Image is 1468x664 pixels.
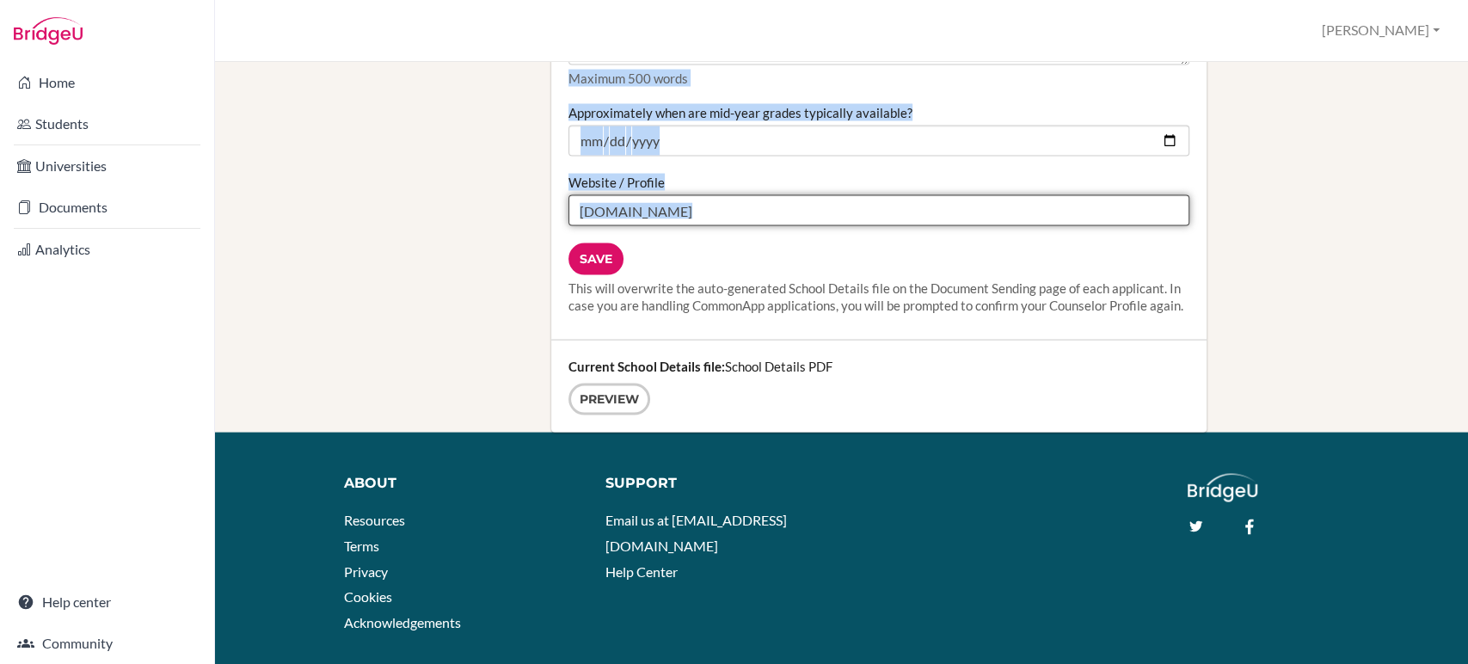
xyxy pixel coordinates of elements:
a: Privacy [344,563,388,580]
a: Students [3,107,211,141]
input: Save [568,243,623,275]
a: Help Center [605,563,678,580]
div: About [344,474,580,494]
a: Email us at [EMAIL_ADDRESS][DOMAIN_NAME] [605,512,787,554]
strong: Current School Details file: [568,359,725,374]
div: School Details PDF [551,341,1206,433]
a: Preview [568,384,650,415]
a: Resources [344,512,405,528]
div: This will overwrite the auto-generated School Details file on the Document Sending page of each a... [568,280,1189,314]
a: Cookies [344,588,392,605]
div: Support [605,474,827,494]
label: Website / Profile [568,174,665,191]
label: Approximately when are mid-year grades typically available? [568,104,912,121]
a: Documents [3,190,211,224]
a: Terms [344,538,379,554]
a: Universities [3,149,211,183]
img: Bridge-U [14,17,83,45]
a: Acknowledgements [344,614,461,630]
a: Help center [3,585,211,619]
a: Home [3,65,211,100]
a: Community [3,626,211,661]
img: logo_white@2x-f4f0deed5e89b7ecb1c2cc34c3e3d731f90f0f143d5ea2071677605dd97b5244.png [1188,474,1257,502]
button: [PERSON_NAME] [1314,15,1447,46]
p: Maximum 500 words [568,70,1189,87]
a: Analytics [3,232,211,267]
